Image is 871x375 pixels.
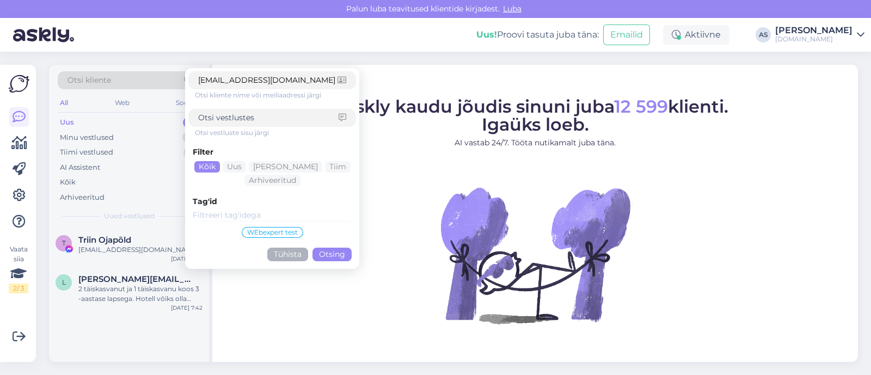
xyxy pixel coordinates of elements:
div: AI Assistent [60,162,100,173]
div: Vaata siia [9,244,28,293]
input: Otsi vestlustes [198,112,339,124]
div: Web [113,96,132,110]
img: No Chat active [437,157,633,353]
span: L [62,278,66,286]
span: Luba [500,4,525,14]
div: [PERSON_NAME] [775,26,852,35]
div: 5 [183,147,198,158]
div: Proovi tasuta juba täna: [476,28,599,41]
div: [DATE] 7:46 [171,255,203,263]
div: Uus [60,117,74,128]
div: All [58,96,70,110]
div: Tiimi vestlused [60,147,113,158]
div: 2 [183,117,198,128]
input: Otsi kliente [198,75,338,86]
div: 0 [182,132,198,143]
div: 2 / 3 [9,284,28,293]
span: Laura.rahe84@gmail.com [78,274,192,284]
div: [DATE] 7:42 [171,304,203,312]
div: Aktiivne [663,25,729,45]
a: [PERSON_NAME][DOMAIN_NAME] [775,26,864,44]
div: 2 täiskasvanut ja 1 täiskasvanu koos 3 -aastase lapsega. Hotell võiks olla mitte lennujaamast väg... [78,284,203,304]
div: Kõik [194,161,220,173]
div: [DOMAIN_NAME] [775,35,852,44]
div: [EMAIL_ADDRESS][DOMAIN_NAME] [78,245,203,255]
span: Askly kaudu jõudis sinuni juba klienti. Igaüks loeb. [342,95,728,134]
div: Filter [193,146,352,158]
div: Tag'id [193,196,352,207]
p: AI vastab 24/7. Tööta nutikamalt juba täna. [342,137,728,148]
div: Otsi kliente nime või meiliaadressi järgi [195,90,356,100]
span: T [62,239,66,247]
div: Socials [174,96,200,110]
input: Filtreeri tag'idega [193,210,352,222]
span: Uued vestlused [104,211,155,221]
img: Askly Logo [9,73,29,94]
div: Kõik [60,177,76,188]
button: Emailid [603,24,650,45]
div: Arhiveeritud [60,192,105,203]
b: Uus! [476,29,497,40]
span: Triin Ojapõld [78,235,131,245]
span: Otsi kliente [68,75,111,86]
span: 12 599 [614,95,668,116]
div: Minu vestlused [60,132,114,143]
div: Otsi vestluste sisu järgi [195,128,356,138]
div: AS [756,27,771,42]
